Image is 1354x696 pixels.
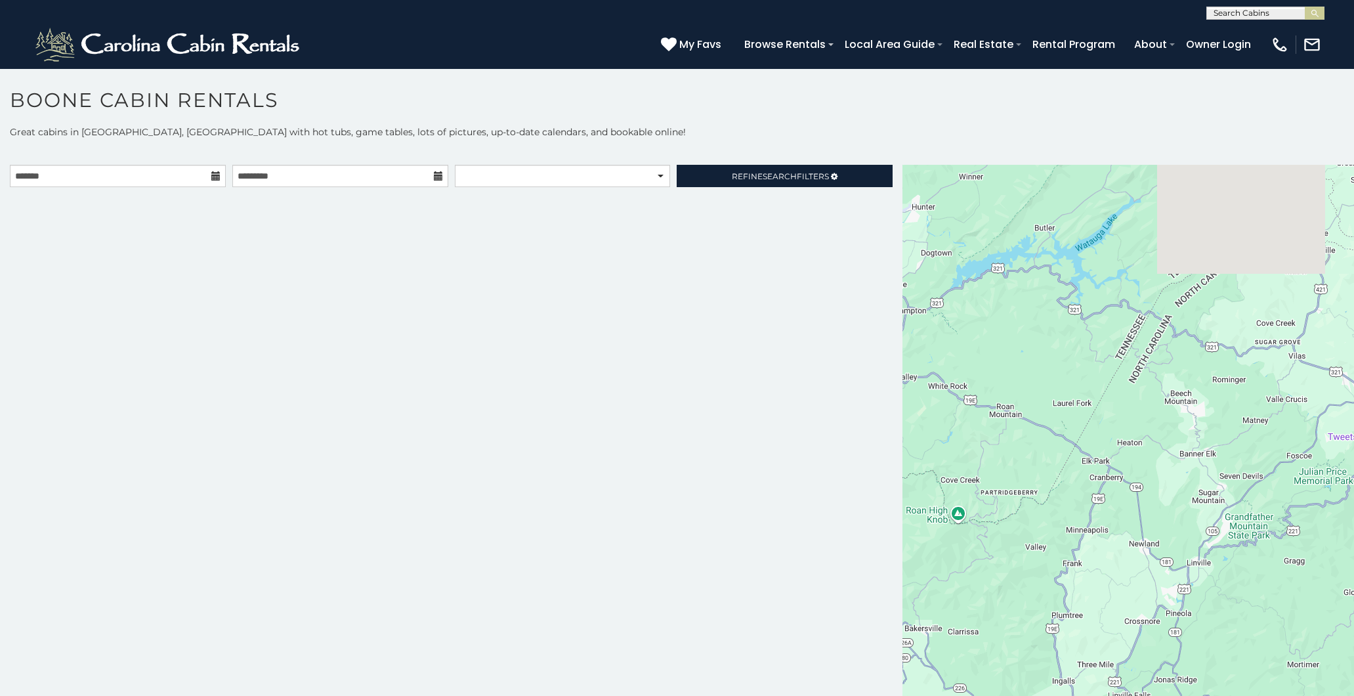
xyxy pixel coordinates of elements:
span: My Favs [679,36,721,53]
img: White-1-2.png [33,25,305,64]
span: Refine Filters [732,171,829,181]
a: RefineSearchFilters [677,165,893,187]
a: Owner Login [1179,33,1258,56]
a: Browse Rentals [738,33,832,56]
a: Local Area Guide [838,33,941,56]
a: Rental Program [1026,33,1122,56]
a: Real Estate [947,33,1020,56]
img: mail-regular-white.png [1303,35,1321,54]
a: About [1128,33,1174,56]
img: phone-regular-white.png [1271,35,1289,54]
a: My Favs [661,36,725,53]
span: Search [763,171,797,181]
